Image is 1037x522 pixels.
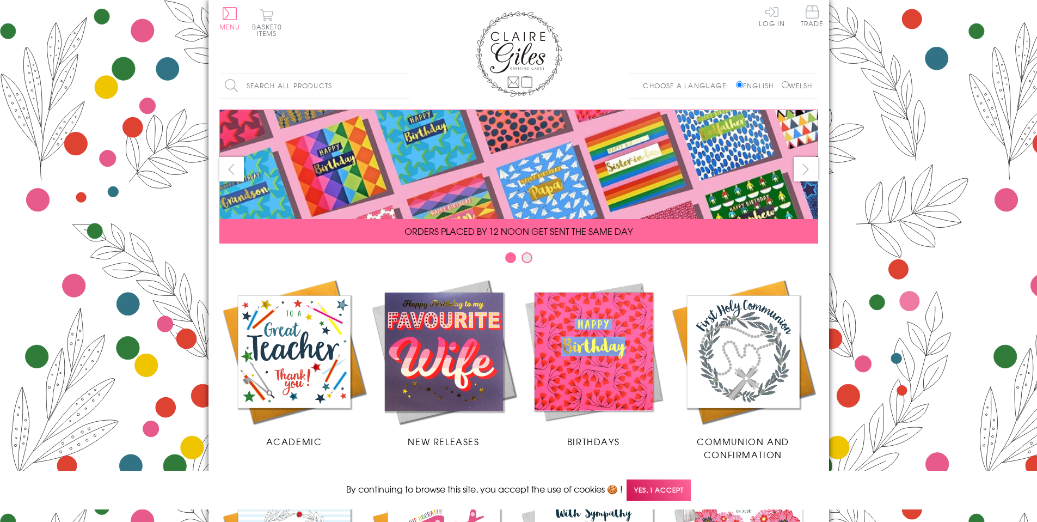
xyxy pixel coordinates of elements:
[519,277,668,448] a: Birthdays
[408,435,479,448] span: New Releases
[782,81,813,90] label: Welsh
[643,81,734,90] p: Choose a language:
[219,157,244,181] button: prev
[399,74,410,98] input: Search
[404,224,633,238] span: ORDERS PLACED BY 12 NOON GET SENT THE SAME DAY
[801,5,824,29] a: Trade
[794,157,818,181] button: next
[252,9,282,37] button: Basket0 items
[697,435,789,461] span: Communion and Confirmation
[219,74,410,98] input: Search all products
[505,252,516,263] button: Carousel Page 1 (Current Slide)
[567,435,619,448] span: Birthdays
[219,277,369,448] a: Academic
[369,277,519,448] a: New Releases
[257,22,282,38] span: 0 items
[627,479,691,501] span: Yes, I accept
[801,5,824,27] span: Trade
[219,22,241,32] span: Menu
[219,252,818,269] div: Carousel Pagination
[521,252,532,263] button: Carousel Page 2
[782,81,789,88] input: Welsh
[475,11,562,97] img: Claire Giles Greetings Cards
[668,277,818,461] a: Communion and Confirmation
[266,435,322,448] span: Academic
[736,81,743,88] input: English
[759,5,785,27] a: Log In
[736,81,779,90] label: English
[219,7,241,30] button: Menu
